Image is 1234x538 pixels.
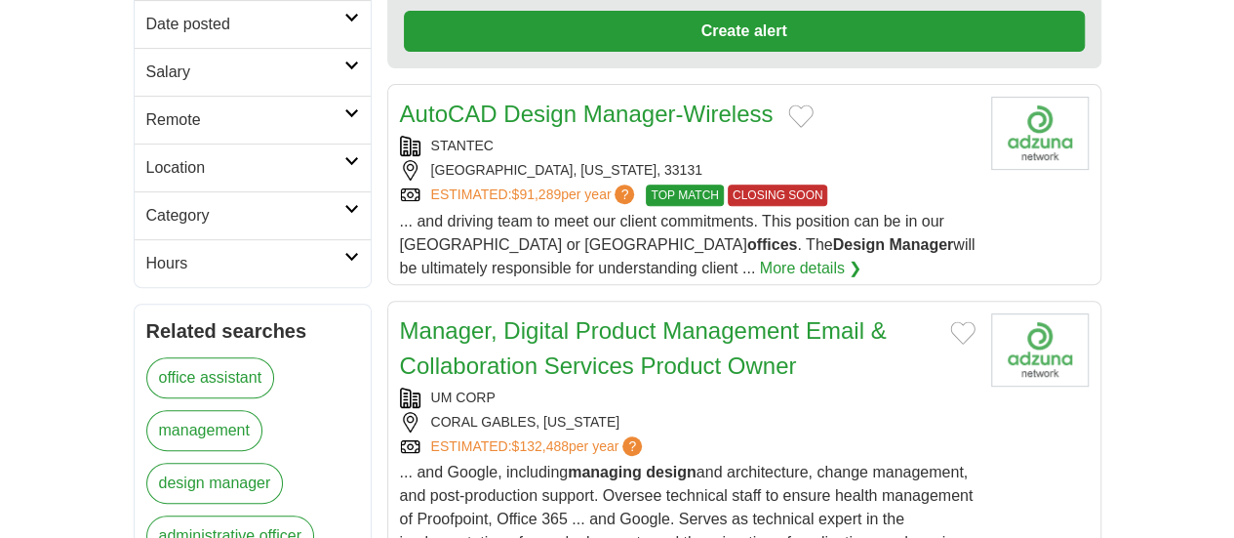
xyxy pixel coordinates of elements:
a: ESTIMATED:$91,289per year? [431,185,639,206]
div: [GEOGRAPHIC_DATA], [US_STATE], 33131 [400,160,975,181]
a: Salary [135,48,371,96]
button: Add to favorite jobs [788,104,814,128]
button: Create alert [404,11,1085,52]
a: ESTIMATED:$132,488per year? [431,436,647,457]
div: CORAL GABLES, [US_STATE] [400,412,975,433]
h2: Salary [146,61,344,84]
span: TOP MATCH [646,185,723,206]
span: CLOSING SOON [728,185,828,206]
a: AutoCAD Design Manager-Wireless [400,101,774,127]
h2: Date posted [146,13,344,36]
span: ... and driving team to meet our client commitments. This position can be in our [GEOGRAPHIC_DATA... [400,213,975,276]
a: Category [135,191,371,239]
h2: Category [146,204,344,228]
a: design manager [146,463,284,504]
h2: Remote [146,108,344,132]
h2: Location [146,156,344,180]
span: ? [622,436,642,456]
strong: offices [747,236,798,253]
div: UM CORP [400,388,975,408]
h2: Related searches [146,316,359,346]
a: Remote [135,96,371,144]
span: $91,289 [511,186,561,202]
img: Company logo [991,313,1089,387]
span: $132,488 [511,438,568,454]
strong: Manager [889,236,953,253]
h2: Hours [146,252,344,275]
img: Company logo [991,97,1089,170]
a: office assistant [146,357,275,398]
a: Manager, Digital Product Management Email & Collaboration Services Product Owner [400,317,887,379]
a: Location [135,144,371,191]
span: ? [615,185,634,204]
button: Add to favorite jobs [950,321,975,345]
strong: Design [832,236,884,253]
strong: managing [568,464,642,480]
a: management [146,410,262,451]
a: More details ❯ [760,257,862,280]
strong: design [646,464,697,480]
a: Hours [135,239,371,287]
div: STANTEC [400,136,975,156]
